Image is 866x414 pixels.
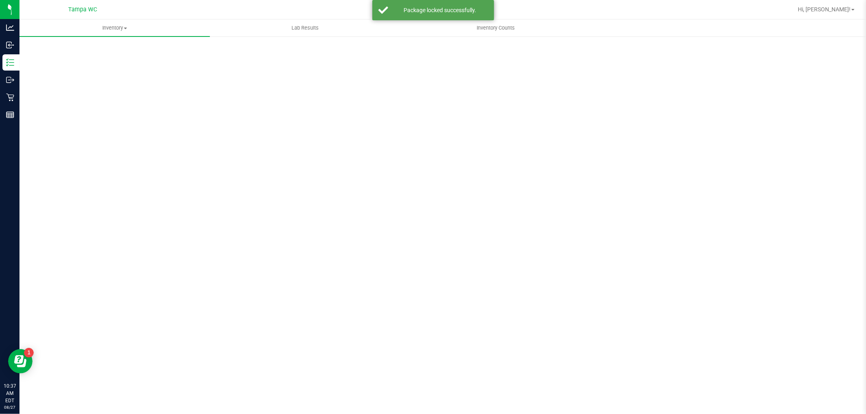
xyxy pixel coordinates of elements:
inline-svg: Outbound [6,76,14,84]
iframe: Resource center [8,349,32,373]
inline-svg: Retail [6,93,14,101]
p: 10:37 AM EDT [4,382,16,404]
a: Inventory [19,19,210,36]
a: Inventory Counts [400,19,591,36]
p: 08/27 [4,404,16,410]
span: Hi, [PERSON_NAME]! [798,6,851,13]
iframe: Resource center unread badge [24,348,34,358]
span: Inventory [19,24,210,32]
inline-svg: Analytics [6,24,14,32]
inline-svg: Inbound [6,41,14,49]
div: Package locked successfully. [393,6,488,14]
span: Tampa WC [69,6,97,13]
inline-svg: Reports [6,111,14,119]
span: Inventory Counts [466,24,526,32]
span: Lab Results [281,24,330,32]
inline-svg: Inventory [6,58,14,66]
a: Lab Results [210,19,400,36]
